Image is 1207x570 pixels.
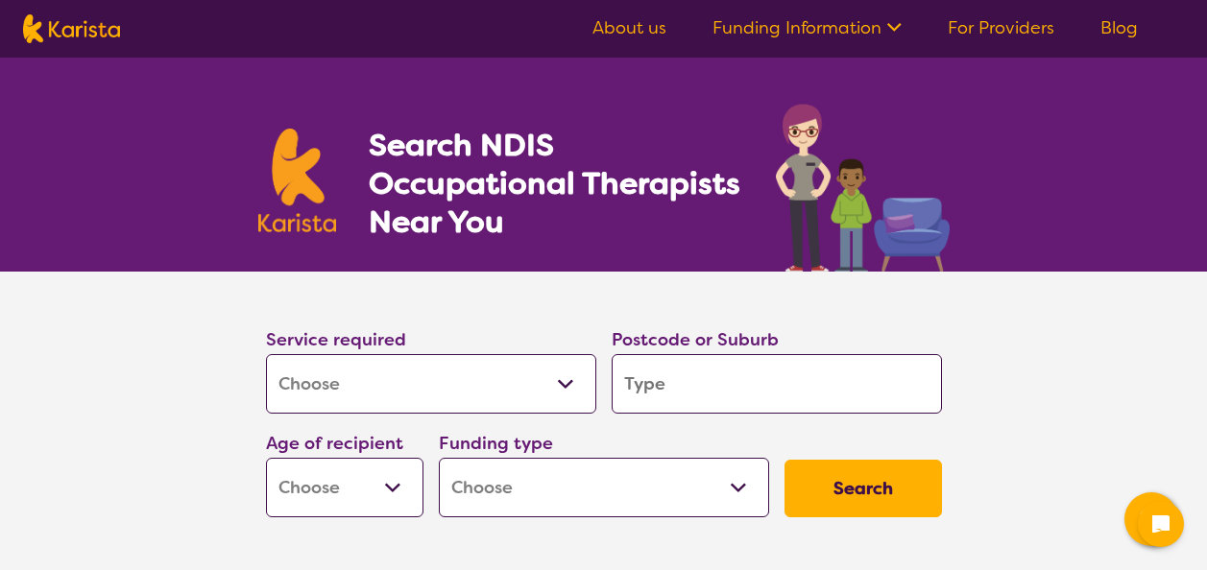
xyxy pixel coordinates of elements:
button: Search [785,460,942,517]
input: Type [612,354,942,414]
label: Age of recipient [266,432,403,455]
img: Karista logo [258,129,337,232]
a: Blog [1100,16,1138,39]
a: Funding Information [712,16,902,39]
button: Channel Menu [1124,492,1178,546]
img: occupational-therapy [776,104,950,272]
h1: Search NDIS Occupational Therapists Near You [369,126,742,241]
a: About us [592,16,666,39]
label: Service required [266,328,406,351]
label: Postcode or Suburb [612,328,779,351]
a: For Providers [948,16,1054,39]
label: Funding type [439,432,553,455]
img: Karista logo [23,14,120,43]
